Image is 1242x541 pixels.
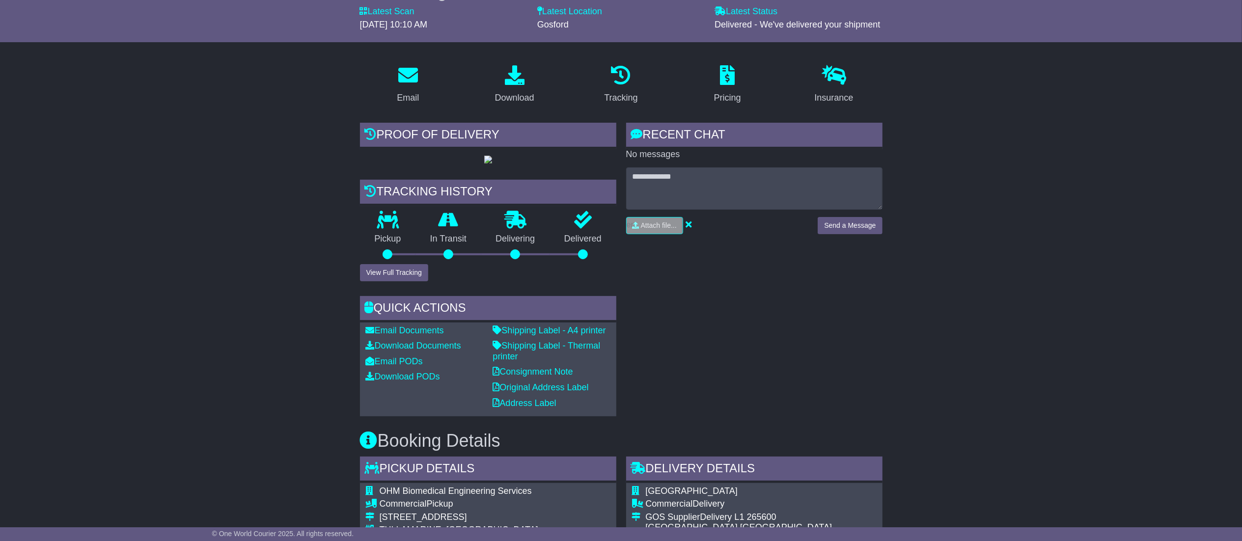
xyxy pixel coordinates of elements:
[604,91,637,105] div: Tracking
[366,325,444,335] a: Email Documents
[493,382,589,392] a: Original Address Label
[489,62,541,108] a: Download
[212,530,354,538] span: © One World Courier 2025. All rights reserved.
[626,123,883,149] div: RECENT CHAT
[366,356,423,366] a: Email PODs
[715,20,880,29] span: Delivered - We've delivered your shipment
[493,325,606,335] a: Shipping Label - A4 printer
[714,91,741,105] div: Pricing
[495,91,534,105] div: Download
[360,180,616,206] div: Tracking history
[360,431,883,451] h3: Booking Details
[626,457,883,483] div: Delivery Details
[646,499,835,510] div: Delivery
[380,525,538,536] div: TULLAMARINE, [GEOGRAPHIC_DATA]
[493,398,556,408] a: Address Label
[493,367,573,377] a: Consignment Note
[360,234,416,244] p: Pickup
[380,499,538,510] div: Pickup
[815,91,854,105] div: Insurance
[646,499,693,509] span: Commercial
[360,296,616,323] div: Quick Actions
[708,62,747,108] a: Pricing
[493,341,601,361] a: Shipping Label - Thermal printer
[646,486,738,496] span: [GEOGRAPHIC_DATA]
[818,217,882,234] button: Send a Message
[481,234,550,244] p: Delivering
[808,62,860,108] a: Insurance
[626,149,883,160] p: No messages
[550,234,616,244] p: Delivered
[360,123,616,149] div: Proof of Delivery
[380,512,538,523] div: [STREET_ADDRESS]
[360,457,616,483] div: Pickup Details
[380,499,427,509] span: Commercial
[360,264,428,281] button: View Full Tracking
[537,6,602,17] label: Latest Location
[380,486,532,496] span: OHM Biomedical Engineering Services
[360,6,414,17] label: Latest Scan
[397,91,419,105] div: Email
[715,6,777,17] label: Latest Status
[366,341,461,351] a: Download Documents
[484,156,492,163] img: GetPodImage
[646,512,835,523] div: GOS SupplierDelivery L1 265600
[360,20,428,29] span: [DATE] 10:10 AM
[366,372,440,381] a: Download PODs
[537,20,569,29] span: Gosford
[598,62,644,108] a: Tracking
[646,522,835,533] div: [GEOGRAPHIC_DATA],[GEOGRAPHIC_DATA]
[390,62,425,108] a: Email
[415,234,481,244] p: In Transit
